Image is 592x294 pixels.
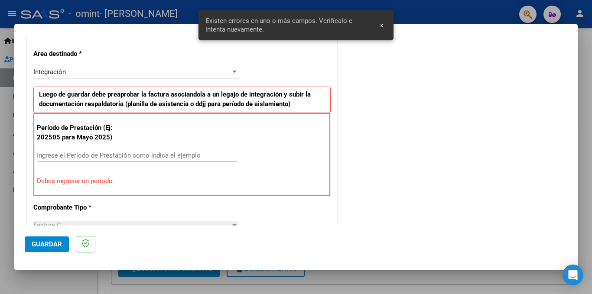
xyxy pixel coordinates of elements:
p: Comprobante Tipo * [33,203,123,213]
span: Factura C [33,221,61,229]
p: Area destinado * [33,49,123,59]
button: x [373,17,390,33]
span: Existen errores en uno o más campos. Verifícalo e intenta nuevamente. [205,16,370,34]
button: Guardar [25,236,69,252]
p: Debes ingresar un período. [37,176,327,186]
span: Guardar [32,240,62,248]
span: x [380,21,383,29]
div: Open Intercom Messenger [563,265,583,285]
strong: Luego de guardar debe preaprobar la factura asociandola a un legajo de integración y subir la doc... [39,90,311,108]
span: Integración [33,68,66,76]
p: Período de Prestación (Ej: 202505 para Mayo 2025) [37,123,124,142]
